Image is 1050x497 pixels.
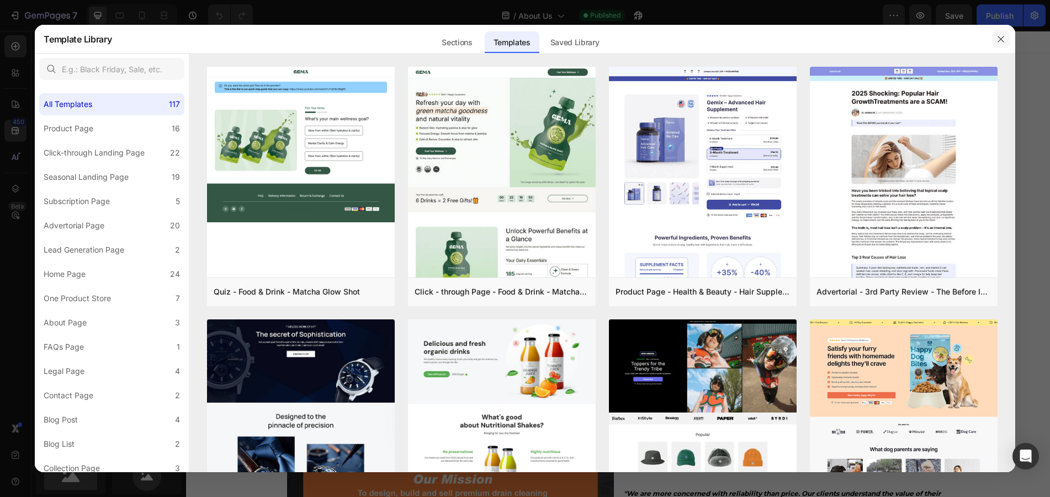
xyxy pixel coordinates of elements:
div: Sections [433,31,481,54]
div: Templates [485,31,539,54]
div: Product Page [44,122,93,135]
div: Advertorial - 3rd Party Review - The Before Image - Hair Supplement [816,285,991,298]
div: Advertorial Page [44,219,104,232]
strong: What sets us apart? [438,186,532,197]
div: Contact Page [44,389,93,402]
div: Legal Page [44,365,84,378]
div: 20 [170,219,180,232]
div: Saved Library [542,31,608,54]
strong: - [PERSON_NAME] [476,292,539,301]
span: When you choose The Jetters Edge, you're choosing more than just plumbing supplies – you're choos... [438,104,752,175]
div: 4 [175,365,180,378]
div: 4 [175,413,180,426]
div: 3 [175,462,180,475]
h2: Template Library [44,25,112,54]
div: 5 [176,195,180,208]
div: Click - through Page - Food & Drink - Matcha Glow Shot [415,285,589,298]
div: Lead Generation Page [44,243,124,256]
span: The Jetters Edge was first established by [PERSON_NAME] who started his career as a licensed plum... [438,386,759,436]
div: 117 [169,98,180,111]
span: Our products are designed BY PLUMBERS, FOR PLUMBERS. We understand the demands of your work. Our ... [438,199,761,270]
div: 3 [175,316,180,329]
div: About Page [44,316,87,329]
div: Open Intercom Messenger [1012,443,1039,469]
div: Home Page [44,268,86,281]
div: Blog Post [44,413,78,426]
div: 2 [175,437,180,451]
strong: “Imagination is more important than knowledge. Knowledge is limited. Imagination encircles the wo... [438,282,761,301]
img: quiz-1.png [207,67,395,222]
div: Product Page - Health & Beauty - Hair Supplement [616,285,790,298]
div: Blog List [44,437,75,451]
strong: Why Choose us? [438,51,516,61]
div: Subscription Page [44,195,110,208]
div: One Product Store [44,292,111,305]
div: 19 [172,170,180,184]
span: We take pride in being an Australian-owned and operated business. We believe in supporting local ... [438,313,761,363]
span: We aim to innovatively develop, design and manufacture new products that push the industry forwar... [438,63,750,92]
div: Seasonal Landing Page [44,170,129,184]
div: Quiz - Food & Drink - Matcha Glow Shot [214,285,360,298]
div: FAQs Page [44,340,84,354]
div: Click-through Landing Page [44,146,145,159]
div: Collection Page [44,462,100,475]
div: 7 [176,292,180,305]
div: 1 [177,340,180,354]
input: E.g.: Black Friday, Sale, etc. [39,58,184,80]
div: 2 [175,389,180,402]
div: 16 [172,122,180,135]
div: All Templates [44,98,92,111]
div: 22 [170,146,180,159]
div: 24 [170,268,180,281]
strong: "We are more concerned with reliability than price. Our clients understand the value of their rep... [438,458,755,488]
strong: Where did it all begin? [438,374,544,384]
div: 2 [175,243,180,256]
